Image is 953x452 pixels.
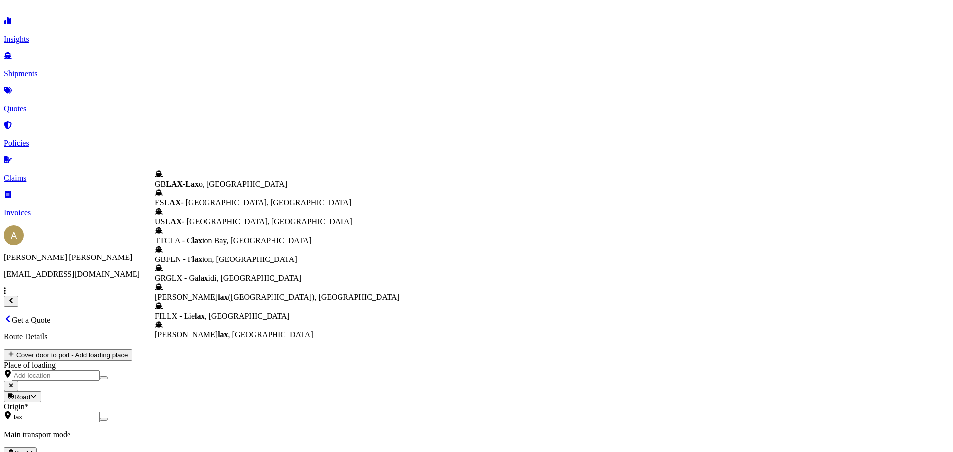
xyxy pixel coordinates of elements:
[195,312,204,320] b: lax
[4,35,949,44] p: Insights
[155,217,352,226] span: US - [GEOGRAPHIC_DATA], [GEOGRAPHIC_DATA]
[14,393,30,401] span: Road
[4,332,949,341] p: Route Details
[155,170,400,339] div: Show suggestions
[16,352,128,359] span: Cover door to port - Add loading place
[166,180,183,188] b: LAX
[4,253,949,262] p: [PERSON_NAME] [PERSON_NAME]
[155,293,400,301] span: [PERSON_NAME] ([GEOGRAPHIC_DATA]), [GEOGRAPHIC_DATA]
[198,274,208,282] b: lax
[4,430,949,439] p: Main transport mode
[155,236,311,245] span: TTCLA - C ton Bay, [GEOGRAPHIC_DATA]
[4,402,949,411] div: Origin
[4,391,41,402] button: Select transport
[192,255,202,263] b: lax
[155,180,287,188] span: GB - o, [GEOGRAPHIC_DATA]
[4,208,949,217] p: Invoices
[4,315,949,324] p: Get a Quote
[4,174,949,183] p: Claims
[218,330,228,339] b: lax
[11,230,17,240] span: A
[155,312,290,320] span: FILLX - Lie , [GEOGRAPHIC_DATA]
[12,412,100,422] input: Origin
[4,139,949,148] p: Policies
[100,418,108,421] button: Show suggestions
[155,255,297,263] span: GBFLN - F ton, [GEOGRAPHIC_DATA]
[165,217,182,226] b: LAX
[155,274,302,282] span: GRGLX - Ga idi, [GEOGRAPHIC_DATA]
[4,104,949,113] p: Quotes
[12,370,100,381] input: Place of loading
[218,293,228,301] b: lax
[164,198,181,207] b: LAX
[4,69,949,78] p: Shipments
[155,198,351,207] span: ES - [GEOGRAPHIC_DATA], [GEOGRAPHIC_DATA]
[155,330,313,339] span: [PERSON_NAME] , [GEOGRAPHIC_DATA]
[100,376,108,379] button: Show suggestions
[4,270,949,279] p: [EMAIL_ADDRESS][DOMAIN_NAME]
[192,236,202,245] b: lax
[185,180,199,188] b: Lax
[4,361,949,370] div: Place of loading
